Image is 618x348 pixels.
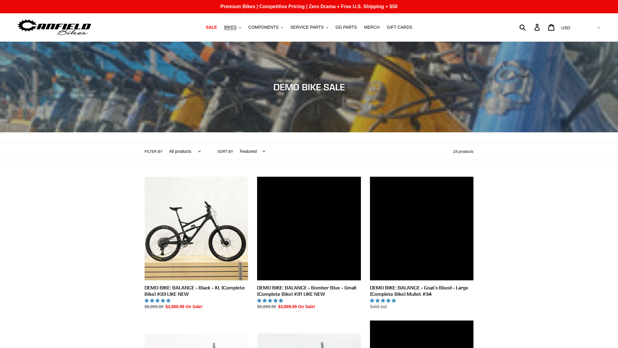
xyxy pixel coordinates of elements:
button: COMPONENTS [245,23,286,31]
span: SERVICE PARTS [290,25,323,30]
span: COMPONENTS [248,25,279,30]
span: GIFT CARDS [387,25,413,30]
span: DEMO BIKE SALE [273,82,345,92]
button: BIKES [221,23,244,31]
span: 19 products [453,149,473,154]
span: MERCH [364,25,380,30]
input: Search [523,21,538,34]
a: GIFT CARDS [384,23,416,31]
span: GG PARTS [336,25,357,30]
a: SALE [203,23,220,31]
label: Sort by [218,149,233,154]
img: Canfield Bikes [17,18,92,37]
span: BIKES [224,25,237,30]
span: SALE [206,25,217,30]
a: MERCH [361,23,383,31]
button: SERVICE PARTS [287,23,331,31]
a: GG PARTS [333,23,360,31]
label: Filter by [145,149,163,154]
